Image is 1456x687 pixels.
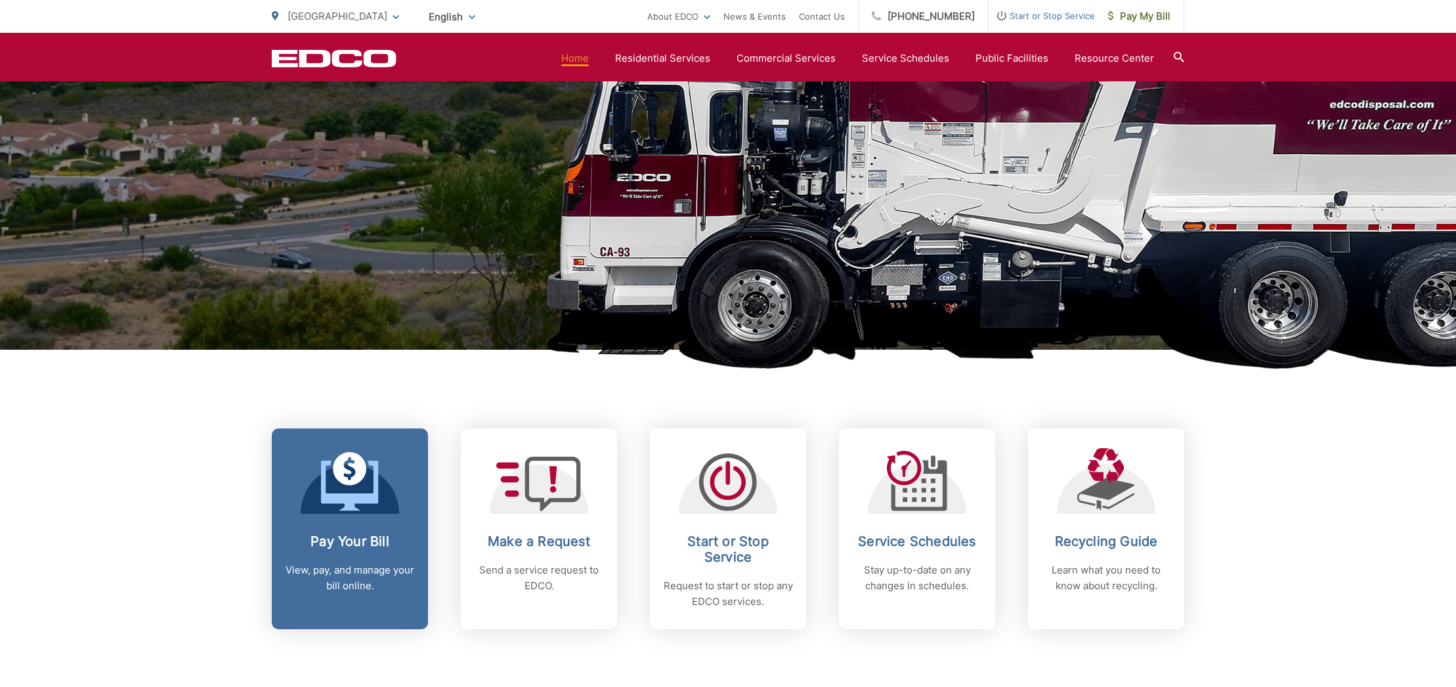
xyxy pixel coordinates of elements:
[852,562,982,594] p: Stay up-to-date on any changes in schedules.
[839,428,995,629] a: Service Schedules Stay up-to-date on any changes in schedules.
[647,9,710,24] a: About EDCO
[474,562,604,594] p: Send a service request to EDCO.
[663,533,793,565] h2: Start or Stop Service
[663,578,793,610] p: Request to start or stop any EDCO services.
[975,51,1048,66] a: Public Facilities
[474,533,604,549] h2: Make a Request
[1041,533,1171,549] h2: Recycling Guide
[285,533,415,549] h2: Pay Your Bill
[615,51,710,66] a: Residential Services
[1041,562,1171,594] p: Learn what you need to know about recycling.
[1108,9,1170,24] span: Pay My Bill
[862,51,949,66] a: Service Schedules
[723,9,786,24] a: News & Events
[737,51,836,66] a: Commercial Services
[852,533,982,549] h2: Service Schedules
[799,9,845,24] a: Contact Us
[272,49,396,68] a: EDCD logo. Return to the homepage.
[561,51,589,66] a: Home
[288,10,387,22] span: [GEOGRAPHIC_DATA]
[272,428,428,629] a: Pay Your Bill View, pay, and manage your bill online.
[461,428,617,629] a: Make a Request Send a service request to EDCO.
[419,5,485,28] span: English
[1075,51,1154,66] a: Resource Center
[1028,428,1184,629] a: Recycling Guide Learn what you need to know about recycling.
[285,562,415,594] p: View, pay, and manage your bill online.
